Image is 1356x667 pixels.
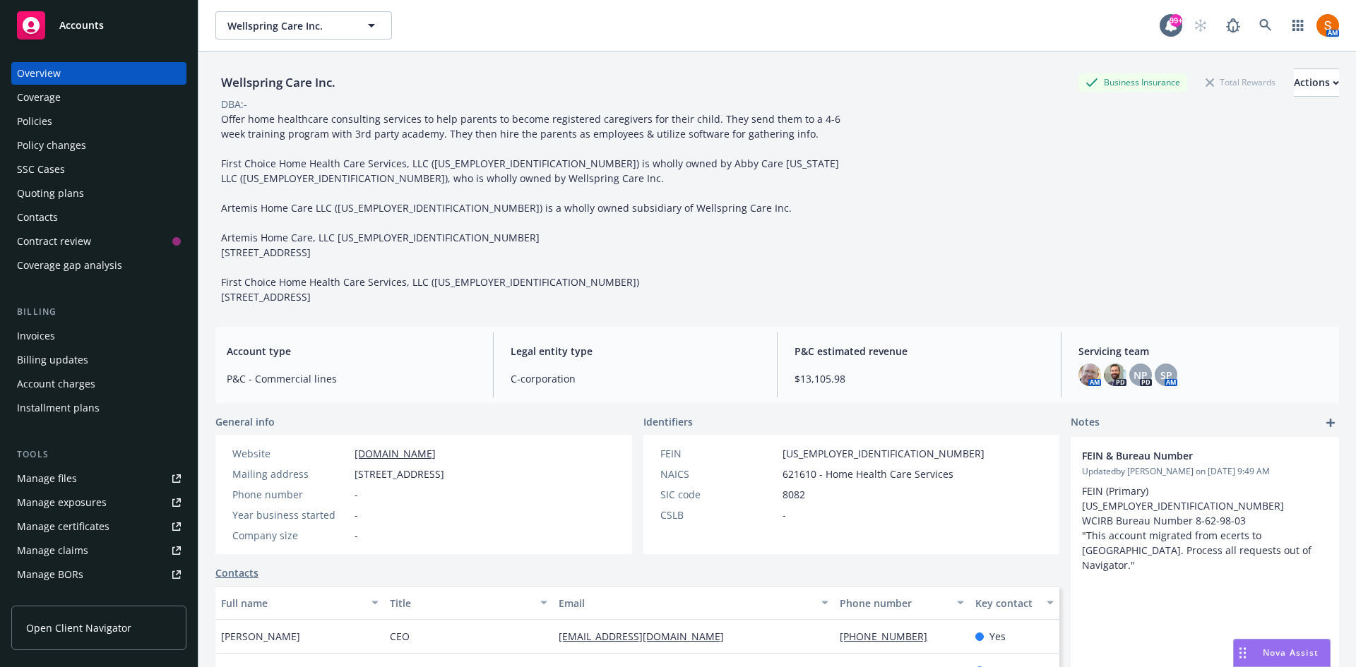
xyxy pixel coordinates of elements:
div: Title [390,596,532,611]
span: P&C - Commercial lines [227,371,476,386]
button: Key contact [970,586,1059,620]
div: Installment plans [17,397,100,419]
a: [EMAIL_ADDRESS][DOMAIN_NAME] [559,630,735,643]
div: FEIN & Bureau NumberUpdatedby [PERSON_NAME] on [DATE] 9:49 AMFEIN (Primary) [US_EMPLOYER_IDENTIFI... [1071,437,1339,584]
button: Wellspring Care Inc. [215,11,392,40]
div: Mailing address [232,467,349,481]
span: - [355,528,358,543]
span: [PERSON_NAME] [221,629,300,644]
a: Summary of insurance [11,587,186,610]
div: Total Rewards [1199,73,1283,91]
span: Identifiers [643,414,693,429]
div: Policies [17,110,52,133]
span: General info [215,414,275,429]
div: FEIN [660,446,777,461]
div: Phone number [232,487,349,502]
div: Key contact [975,596,1038,611]
a: Billing updates [11,349,186,371]
a: Coverage gap analysis [11,254,186,277]
span: [STREET_ADDRESS] [355,467,444,481]
span: Offer home healthcare consulting services to help parents to become registered caregivers for the... [221,112,843,304]
span: $13,105.98 [795,371,1044,386]
button: Full name [215,586,384,620]
a: Accounts [11,6,186,45]
div: Manage certificates [17,515,109,538]
span: Nova Assist [1263,647,1319,659]
div: Tools [11,447,186,462]
a: Contract review [11,230,186,253]
div: Year business started [232,507,349,522]
a: Quoting plans [11,182,186,205]
button: Title [384,586,553,620]
span: - [355,487,358,502]
a: Search [1251,11,1280,40]
a: [PHONE_NUMBER] [840,630,939,643]
div: NAICS [660,467,777,481]
div: Business Insurance [1078,73,1187,91]
span: SP [1160,368,1172,383]
div: Coverage gap analysis [17,254,122,277]
span: Legal entity type [511,344,760,359]
p: FEIN (Primary) [US_EMPLOYER_IDENTIFICATION_NUMBER] WCIRB Bureau Number 8-62-98-03 "This account m... [1082,483,1328,572]
div: SSC Cases [17,158,65,181]
div: Actions [1294,69,1339,96]
span: Wellspring Care Inc. [227,18,350,33]
span: FEIN & Bureau Number [1082,448,1291,463]
a: [DOMAIN_NAME] [355,447,436,460]
img: photo [1078,363,1101,386]
a: Manage claims [11,539,186,562]
span: CEO [390,629,410,644]
div: Account charges [17,373,95,395]
a: Manage certificates [11,515,186,538]
span: P&C estimated revenue [795,344,1044,359]
span: Updated by [PERSON_NAME] on [DATE] 9:49 AM [1082,465,1328,478]
span: - [783,507,786,522]
div: Website [232,446,349,461]
span: Yes [989,629,1006,644]
button: Phone number [834,586,969,620]
span: NP [1134,368,1148,383]
span: C-corporation [511,371,760,386]
a: Report a Bug [1219,11,1247,40]
div: Wellspring Care Inc. [215,73,341,92]
div: 99+ [1170,14,1182,27]
div: Manage files [17,467,77,490]
button: Actions [1294,68,1339,97]
a: Invoices [11,325,186,347]
a: Switch app [1284,11,1312,40]
div: Summary of insurance [17,587,124,610]
a: Manage exposures [11,491,186,514]
div: CSLB [660,507,777,522]
div: Manage claims [17,539,88,562]
span: Notes [1071,414,1100,431]
a: Account charges [11,373,186,395]
div: Quoting plans [17,182,84,205]
div: Billing updates [17,349,88,371]
div: SIC code [660,487,777,502]
button: Nova Assist [1233,639,1331,667]
div: Overview [17,62,61,85]
button: Email [553,586,834,620]
div: Email [559,596,813,611]
div: Manage exposures [17,491,107,514]
a: SSC Cases [11,158,186,181]
div: DBA: - [221,97,247,112]
span: Open Client Navigator [26,620,131,635]
div: Phone number [840,596,948,611]
span: [US_EMPLOYER_IDENTIFICATION_NUMBER] [783,446,985,461]
div: Coverage [17,86,61,109]
div: Policy changes [17,134,86,157]
img: photo [1104,363,1126,386]
a: Overview [11,62,186,85]
div: Drag to move [1234,639,1251,666]
a: Contacts [215,565,258,580]
span: 621610 - Home Health Care Services [783,467,953,481]
span: Servicing team [1078,344,1328,359]
span: Accounts [59,20,104,31]
a: Coverage [11,86,186,109]
div: Billing [11,305,186,319]
a: Start snowing [1186,11,1215,40]
div: Contacts [17,206,58,229]
span: 8082 [783,487,805,502]
img: photo [1316,14,1339,37]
